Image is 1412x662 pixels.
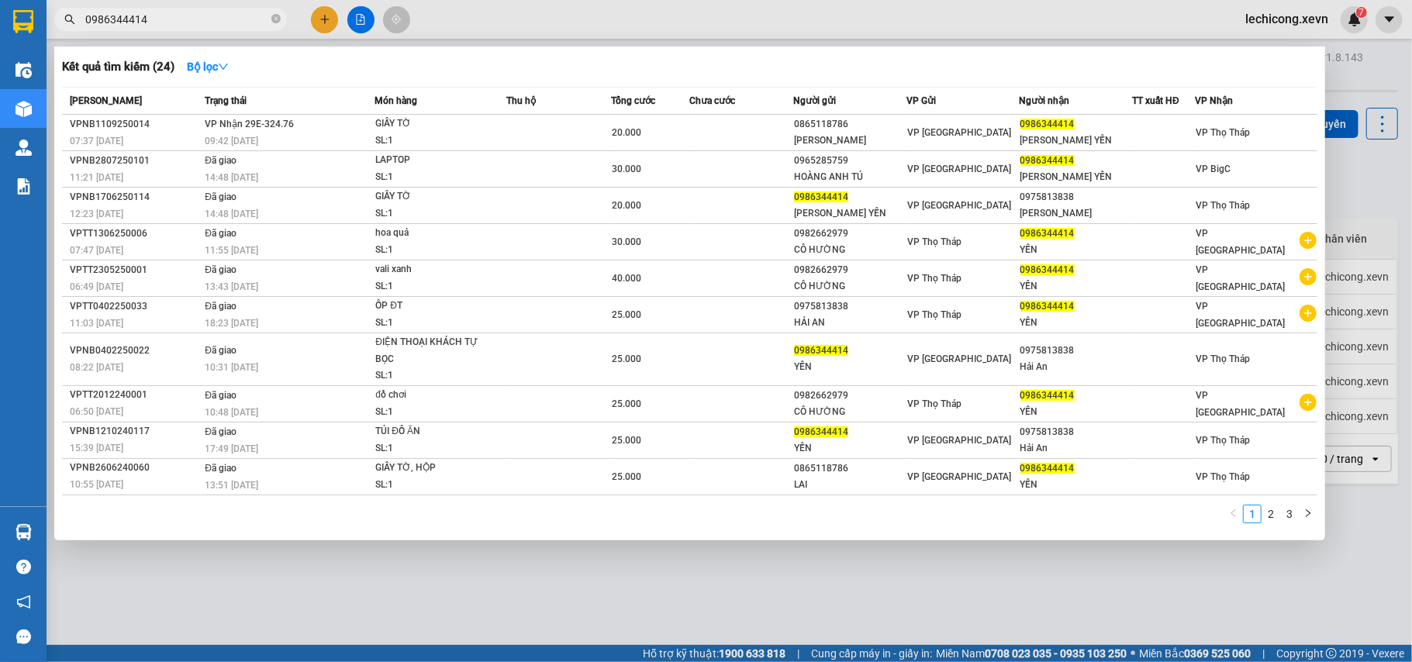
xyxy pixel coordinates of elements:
[205,301,236,312] span: Đã giao
[70,226,200,242] div: VPTT1306250006
[1280,505,1299,523] li: 3
[205,362,258,373] span: 10:31 [DATE]
[907,309,961,320] span: VP Thọ Tháp
[1196,301,1285,329] span: VP [GEOGRAPHIC_DATA]
[906,95,936,106] span: VP Gửi
[794,298,906,315] div: 0975813838
[70,262,200,278] div: VPTT2305250001
[375,225,492,242] div: hoa quả
[612,353,641,364] span: 25.000
[16,62,32,78] img: warehouse-icon
[375,423,492,440] div: TÚI ĐỒ ĂN
[1281,505,1298,522] a: 3
[794,345,848,356] span: 0986344414
[16,140,32,156] img: warehouse-icon
[1020,242,1132,258] div: YẾN
[70,443,123,453] span: 15:39 [DATE]
[794,262,906,278] div: 0982662979
[205,407,258,418] span: 10:48 [DATE]
[612,200,641,211] span: 20.000
[1299,505,1317,523] li: Next Page
[907,273,961,284] span: VP Thọ Tháp
[375,387,492,404] div: đồ chơi
[794,315,906,331] div: HẢI AN
[375,242,492,259] div: SL: 1
[375,116,492,133] div: GIẤY TỜ
[70,298,200,315] div: VPTT0402250033
[1196,228,1285,256] span: VP [GEOGRAPHIC_DATA]
[1244,505,1261,522] a: 1
[174,54,241,79] button: Bộ lọcdown
[611,95,655,106] span: Tổng cước
[1020,264,1075,275] span: 0986344414
[907,200,1011,211] span: VP [GEOGRAPHIC_DATA]
[612,127,641,138] span: 20.000
[1020,133,1132,149] div: [PERSON_NAME] YẾN
[145,57,648,77] li: Hotline: 19001155
[1020,205,1132,222] div: [PERSON_NAME]
[1300,394,1317,411] span: plus-circle
[16,560,31,574] span: question-circle
[70,318,123,329] span: 11:03 [DATE]
[1020,119,1075,129] span: 0986344414
[1020,424,1132,440] div: 0975813838
[907,353,1011,364] span: VP [GEOGRAPHIC_DATA]
[1262,505,1279,522] a: 2
[1020,189,1132,205] div: 0975813838
[145,38,648,57] li: Số 10 ngõ 15 Ngọc Hồi, Q.[PERSON_NAME], [GEOGRAPHIC_DATA]
[205,281,258,292] span: 13:43 [DATE]
[612,471,641,482] span: 25.000
[16,178,32,195] img: solution-icon
[1020,301,1075,312] span: 0986344414
[70,362,123,373] span: 08:22 [DATE]
[375,169,492,186] div: SL: 1
[794,404,906,420] div: CÔ HƯỜNG
[907,164,1011,174] span: VP [GEOGRAPHIC_DATA]
[794,460,906,477] div: 0865118786
[1020,359,1132,375] div: Hải An
[1196,164,1231,174] span: VP BigC
[907,398,961,409] span: VP Thọ Tháp
[205,119,294,129] span: VP Nhận 29E-324.76
[1224,505,1243,523] li: Previous Page
[205,426,236,437] span: Đã giao
[375,188,492,205] div: GIẤY TỜ
[1020,390,1075,401] span: 0986344414
[1020,440,1132,457] div: Hải An
[70,245,123,256] span: 07:47 [DATE]
[218,61,229,72] span: down
[1020,95,1070,106] span: Người nhận
[62,59,174,75] h3: Kết quả tìm kiếm ( 24 )
[1196,127,1250,138] span: VP Thọ Tháp
[70,209,123,219] span: 12:23 [DATE]
[375,334,492,367] div: ĐIỆN THOẠI KHÁCH TỰ BỌC
[612,236,641,247] span: 30.000
[205,480,258,491] span: 13:51 [DATE]
[375,367,492,384] div: SL: 1
[16,101,32,117] img: warehouse-icon
[507,95,537,106] span: Thu hộ
[205,191,236,202] span: Đã giao
[19,112,195,138] b: GỬI : VP Thọ Tháp
[793,95,836,106] span: Người gửi
[271,14,281,23] span: close-circle
[1020,315,1132,331] div: YẾN
[794,388,906,404] div: 0982662979
[70,423,200,440] div: VPNB1210240117
[205,390,236,401] span: Đã giao
[205,209,258,219] span: 14:48 [DATE]
[70,387,200,403] div: VPTT2012240001
[375,133,492,150] div: SL: 1
[794,226,906,242] div: 0982662979
[70,95,142,106] span: [PERSON_NAME]
[612,309,641,320] span: 25.000
[1020,477,1132,493] div: YẾN
[205,318,258,329] span: 18:23 [DATE]
[205,155,236,166] span: Đã giao
[375,460,492,477] div: GIẤY TỜ, HỘP
[689,95,735,106] span: Chưa cước
[794,278,906,295] div: CÔ HƯỜNG
[612,273,641,284] span: 40.000
[794,133,906,149] div: [PERSON_NAME]
[70,343,200,359] div: VPNB0402250022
